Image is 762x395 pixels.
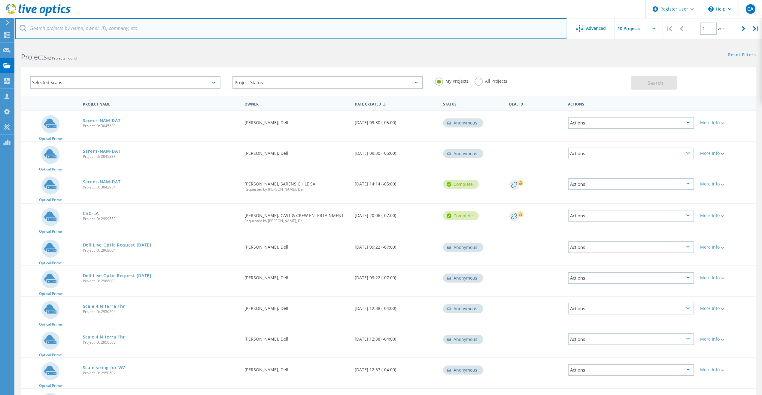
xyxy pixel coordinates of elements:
[568,272,694,284] div: Actions
[700,337,753,341] div: More Info
[352,204,440,224] div: [DATE] 20:06 (-07:00)
[83,180,121,184] a: Sarens-NAM-DAT
[443,274,483,283] div: Anonymous
[568,364,694,376] div: Actions
[443,243,483,252] div: Anonymous
[352,142,440,161] div: [DATE] 09:30 (-05:00)
[352,235,440,255] div: [DATE] 09:22 (-07:00)
[700,276,753,280] div: More Info
[728,53,756,58] a: Reset Filters
[39,167,62,171] span: Optical Prime
[39,230,62,233] span: Optical Prime
[39,323,62,326] span: Optical Prime
[83,335,125,339] a: Scale 4 NIterra 1hr
[475,78,507,83] label: All Projects
[352,172,440,192] div: [DATE] 14:14 (-05:00)
[568,333,694,345] div: Actions
[80,98,241,109] div: Project Name
[241,358,352,378] div: [PERSON_NAME], Dell
[648,80,663,86] span: Search
[241,98,352,109] div: Owner
[241,327,352,347] div: [PERSON_NAME], Dell
[352,358,440,378] div: [DATE] 12:37 (-04:00)
[39,353,62,357] span: Optical Prime
[83,217,238,221] span: Project ID: 2999552
[83,149,121,153] a: Sarens-NAM-DAT
[83,155,238,158] span: Project ID: 3045838
[83,243,151,247] a: Dell Live Optic Request [DATE]
[83,371,238,375] span: Project ID: 2950502
[700,182,753,186] div: More Info
[241,235,352,255] div: [PERSON_NAME], Dell
[47,56,77,61] span: 42 Projects Found
[443,149,483,158] div: Anonymous
[443,366,483,375] div: Anonymous
[83,249,238,252] span: Project ID: 2968004
[241,297,352,317] div: [PERSON_NAME], Dell
[568,117,694,129] div: Actions
[565,98,697,109] div: Actions
[747,7,754,11] span: CA
[241,111,352,131] div: [PERSON_NAME], Dell
[83,341,238,344] span: Project ID: 2950503
[241,266,352,286] div: [PERSON_NAME], Dell
[443,335,483,344] div: Anonymous
[83,310,238,314] span: Project ID: 2950504
[586,26,606,30] span: Advanced
[83,211,99,216] a: CnC-LA
[663,18,675,39] div: |
[352,111,440,131] div: [DATE] 09:30 (-05:00)
[15,18,567,39] input: Search projects by name, owner, ID, company, etc
[21,52,47,62] b: Projects
[352,98,440,109] div: Date Created
[750,18,762,39] div: |
[568,241,694,253] div: Actions
[435,78,469,83] label: My Projects
[568,303,694,314] div: Actions
[352,327,440,347] div: [DATE] 12:38 (-04:00)
[700,121,753,125] div: More Info
[708,6,714,12] svg: \n
[241,204,352,229] div: [PERSON_NAME], CAST & CREW ENTERTAINMENT
[443,118,483,127] div: Anonymous
[568,210,694,222] div: Actions
[352,297,440,317] div: [DATE] 12:38 (-04:00)
[700,245,753,249] div: More Info
[30,76,220,89] div: Selected Scans
[244,188,349,191] span: Requested by [PERSON_NAME], Dell
[443,180,479,189] div: Complete
[718,26,724,32] span: of 5
[39,261,62,265] span: Optical Prime
[83,304,125,308] a: Scale 4 NIterra 1hr
[83,274,151,278] a: Dell Live Optic Request [DATE]
[631,76,677,90] button: Search
[241,142,352,161] div: [PERSON_NAME], Dell
[83,118,121,123] a: Sarens-NAM-DAT
[700,306,753,311] div: More Info
[241,172,352,197] div: [PERSON_NAME], SARENS CHILE SA
[700,151,753,155] div: More Info
[700,368,753,372] div: More Info
[83,185,238,189] span: Project ID: 3042954
[443,211,479,220] div: Complete
[39,137,62,140] span: Optical Prime
[440,98,506,109] div: Status
[6,13,71,17] a: Live Optics Dashboard
[443,304,483,313] div: Anonymous
[39,292,62,295] span: Optical Prime
[83,366,125,370] a: Scale sizing for WV
[244,219,349,223] span: Requested by [PERSON_NAME], Dell
[39,198,62,202] span: Optical Prime
[39,384,62,387] span: Optical Prime
[568,148,694,159] div: Actions
[700,213,753,218] div: More Info
[352,266,440,286] div: [DATE] 09:22 (-07:00)
[83,279,238,283] span: Project ID: 2968003
[83,124,238,128] span: Project ID: 3045839
[232,76,423,89] div: Project Status
[568,178,694,190] div: Actions
[506,98,565,109] div: Deal Id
